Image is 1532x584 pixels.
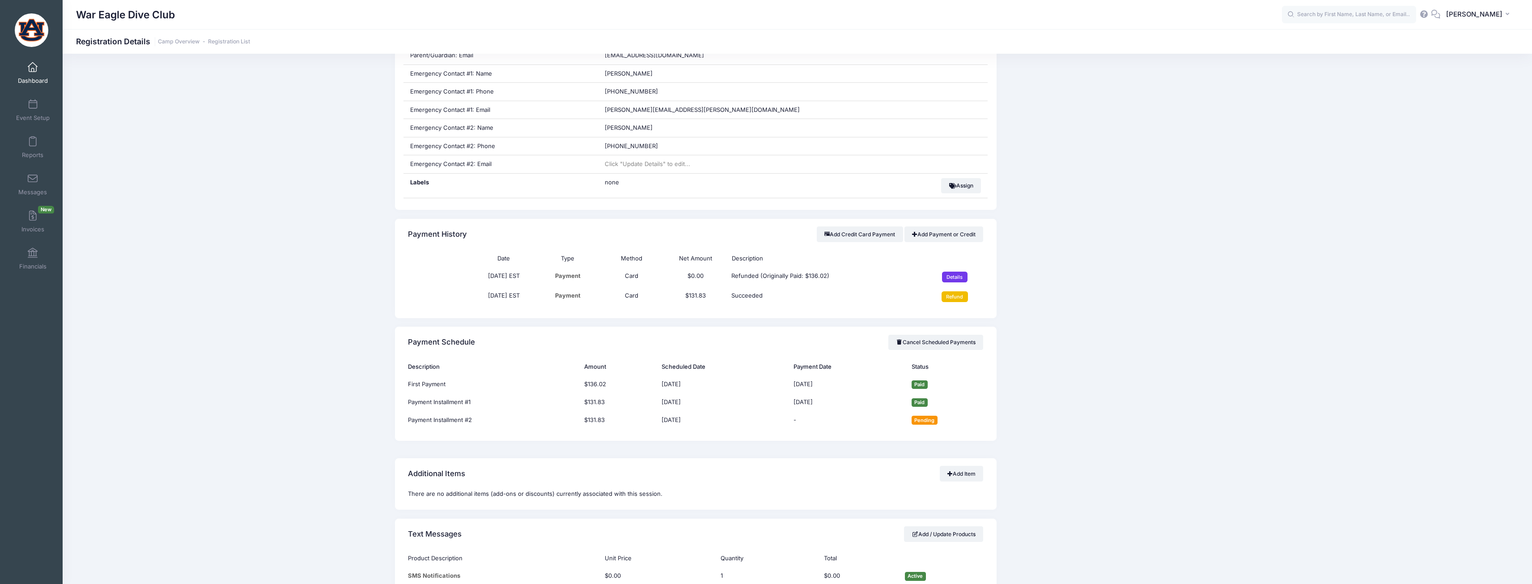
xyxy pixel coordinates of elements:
span: [EMAIL_ADDRESS][DOMAIN_NAME] [605,51,704,59]
div: Emergency Contact #1: Email [403,101,598,119]
th: Description [728,250,920,268]
span: Financials [19,263,47,270]
div: Click Pencil to edit... [721,571,734,580]
td: [DATE] EST [472,268,536,287]
th: Method [600,250,664,268]
th: Payment Date [789,358,907,375]
span: Dashboard [18,77,48,85]
th: Description [408,358,580,375]
button: Add Credit Card Payment [817,226,903,242]
button: Assign [941,178,981,193]
span: Pending [912,416,938,424]
img: War Eagle Dive Club [15,13,48,47]
td: $131.83 [664,287,728,307]
th: Type [536,250,600,268]
input: Search by First Name, Last Name, or Email... [1282,6,1416,24]
th: Unit Price [600,550,717,567]
th: Amount [580,358,657,375]
h4: Additional Items [408,461,465,486]
div: Emergency Contact #2: Phone [403,137,598,155]
td: [DATE] EST [472,287,536,307]
input: Details [942,272,968,282]
td: [DATE] [789,375,907,393]
td: $136.02 [580,375,657,393]
span: Reports [22,151,43,159]
span: Click "Update Details" to edit... [605,160,690,167]
h1: War Eagle Dive Club [76,4,175,25]
h4: Payment Schedule [408,330,475,355]
th: Date [472,250,536,268]
th: Net Amount [664,250,728,268]
span: [PHONE_NUMBER] [605,88,658,95]
td: First Payment [408,375,580,393]
td: Payment [536,268,600,287]
a: Cancel Scheduled Payments [888,335,984,350]
a: Add / Update Products [904,526,984,541]
div: Emergency Contact #2: Email [403,155,598,173]
a: Messages [12,169,54,200]
a: Financials [12,243,54,274]
span: Event Setup [16,114,50,122]
span: Paid [912,380,928,389]
td: [DATE] [657,411,789,429]
span: Paid [912,398,928,407]
div: Labels [403,174,598,198]
span: [PERSON_NAME] [605,70,653,77]
td: Payment Installment #1 [408,393,580,411]
span: [PERSON_NAME] [605,124,653,131]
h4: Text Messages [408,521,462,547]
a: Event Setup [12,94,54,126]
div: There are no additional items (add-ons or discounts) currently associated with this session. [395,490,997,510]
th: Status [907,358,984,375]
td: $131.83 [580,393,657,411]
a: InvoicesNew [12,206,54,237]
a: Registration List [208,38,250,45]
div: Emergency Contact #2: Name [403,119,598,137]
a: Dashboard [12,57,54,89]
span: [PHONE_NUMBER] [605,142,658,149]
th: Total [819,550,900,567]
span: Active [905,572,926,580]
div: Parent/Guardian: Email [403,47,598,64]
a: Add Item [940,466,984,481]
td: Payment [536,287,600,307]
td: Card [600,287,664,307]
td: [DATE] [657,393,789,411]
td: [DATE] [657,375,789,393]
span: [PERSON_NAME] [1446,9,1502,19]
td: [DATE] [789,393,907,411]
span: New [38,206,54,213]
a: Reports [12,132,54,163]
td: Payment Installment #2 [408,411,580,429]
h4: Payment History [408,222,467,247]
td: Succeeded [728,287,920,307]
a: Add Payment or Credit [904,226,984,242]
span: [PERSON_NAME][EMAIL_ADDRESS][PERSON_NAME][DOMAIN_NAME] [605,106,800,113]
td: - [789,411,907,429]
a: Camp Overview [158,38,199,45]
h1: Registration Details [76,37,250,46]
button: [PERSON_NAME] [1440,4,1519,25]
th: Scheduled Date [657,358,789,375]
div: Emergency Contact #1: Name [403,65,598,83]
th: Product Description [408,550,600,567]
input: Refund [942,291,968,302]
span: none [605,178,717,187]
td: $131.83 [580,411,657,429]
div: Emergency Contact #1: Phone [403,83,598,101]
td: $0.00 [664,268,728,287]
td: Card [600,268,664,287]
td: Refunded (Originally Paid: $136.02) [728,268,920,287]
th: Quantity [717,550,819,567]
span: Invoices [21,226,44,233]
span: Messages [18,188,47,196]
